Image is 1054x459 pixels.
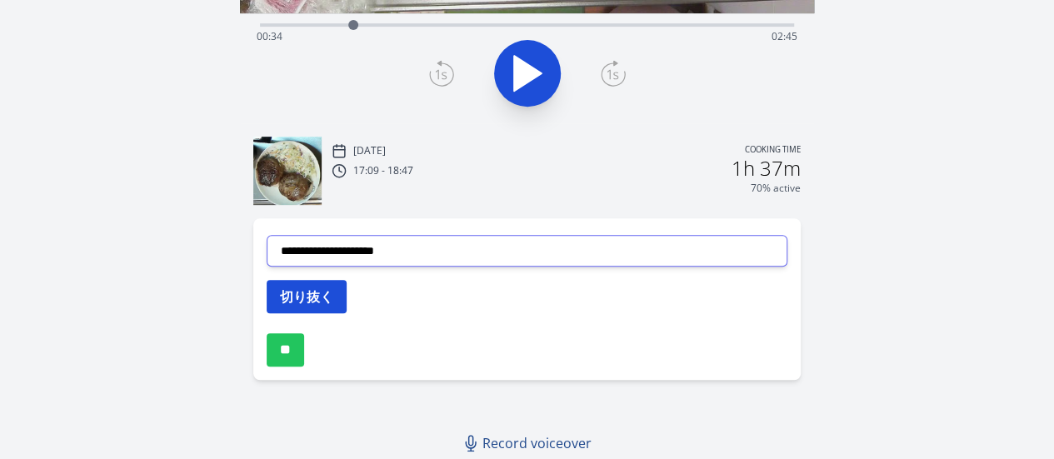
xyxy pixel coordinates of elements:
button: 切り抜く [267,280,347,313]
h2: 1h 37m [732,158,801,178]
img: 251005081019_thumb.jpeg [253,137,322,205]
span: Record voiceover [482,433,592,453]
span: 02:45 [772,29,797,43]
span: 00:34 [257,29,282,43]
p: 17:09 - 18:47 [353,164,413,177]
p: [DATE] [353,144,386,157]
p: 70% active [751,182,801,195]
p: Cooking time [745,143,801,158]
